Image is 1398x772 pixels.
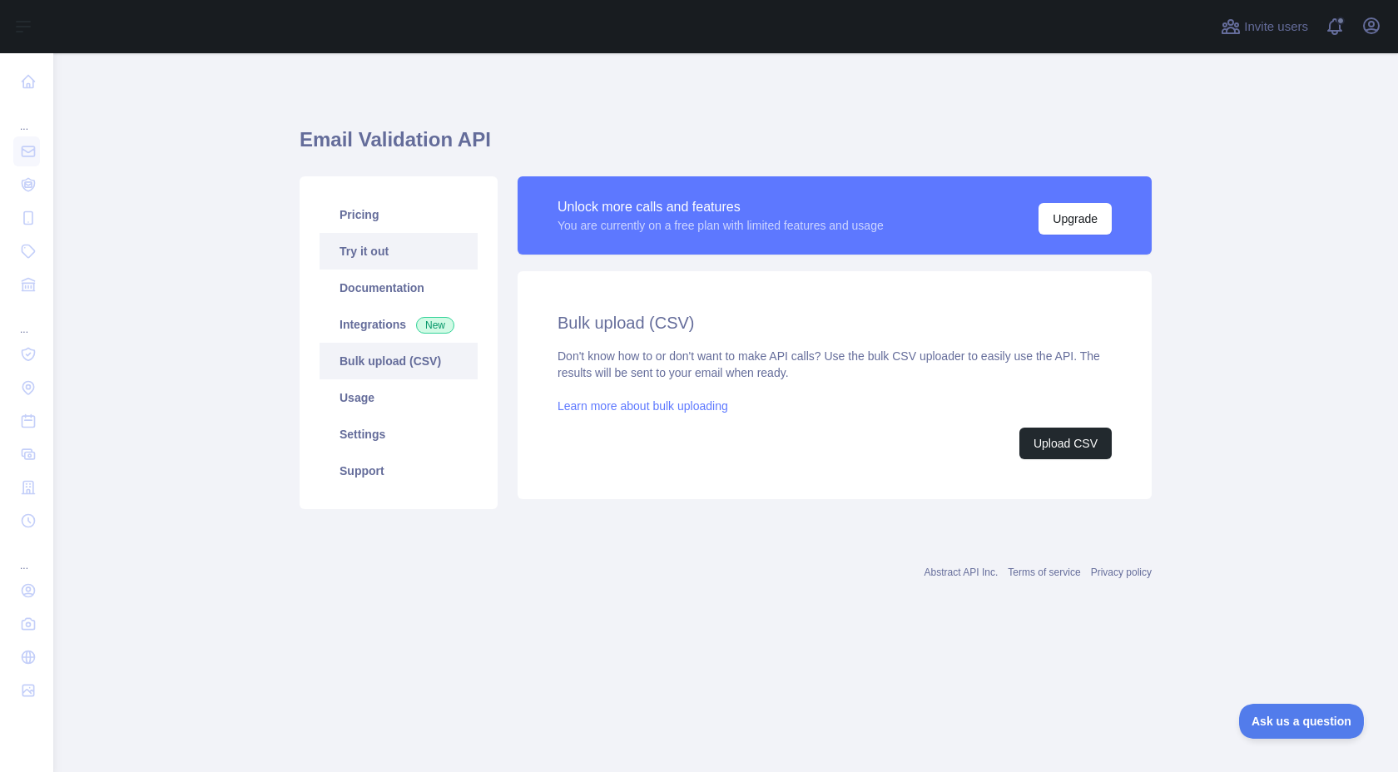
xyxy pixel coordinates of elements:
div: You are currently on a free plan with limited features and usage [558,217,884,234]
h2: Bulk upload (CSV) [558,311,1112,334]
h1: Email Validation API [300,126,1152,166]
a: Learn more about bulk uploading [558,399,728,413]
span: New [416,317,454,334]
a: Settings [320,416,478,453]
a: Abstract API Inc. [925,567,999,578]
div: Unlock more calls and features [558,197,884,217]
a: Try it out [320,233,478,270]
a: Bulk upload (CSV) [320,343,478,379]
a: Terms of service [1008,567,1080,578]
a: Documentation [320,270,478,306]
button: Upload CSV [1019,428,1112,459]
div: Don't know how to or don't want to make API calls? Use the bulk CSV uploader to easily use the AP... [558,348,1112,459]
button: Invite users [1217,13,1311,40]
a: Integrations New [320,306,478,343]
a: Usage [320,379,478,416]
div: ... [13,100,40,133]
div: ... [13,539,40,572]
a: Pricing [320,196,478,233]
button: Upgrade [1039,203,1112,235]
iframe: Toggle Customer Support [1239,704,1365,739]
div: ... [13,303,40,336]
span: Invite users [1244,17,1308,37]
a: Privacy policy [1091,567,1152,578]
a: Support [320,453,478,489]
